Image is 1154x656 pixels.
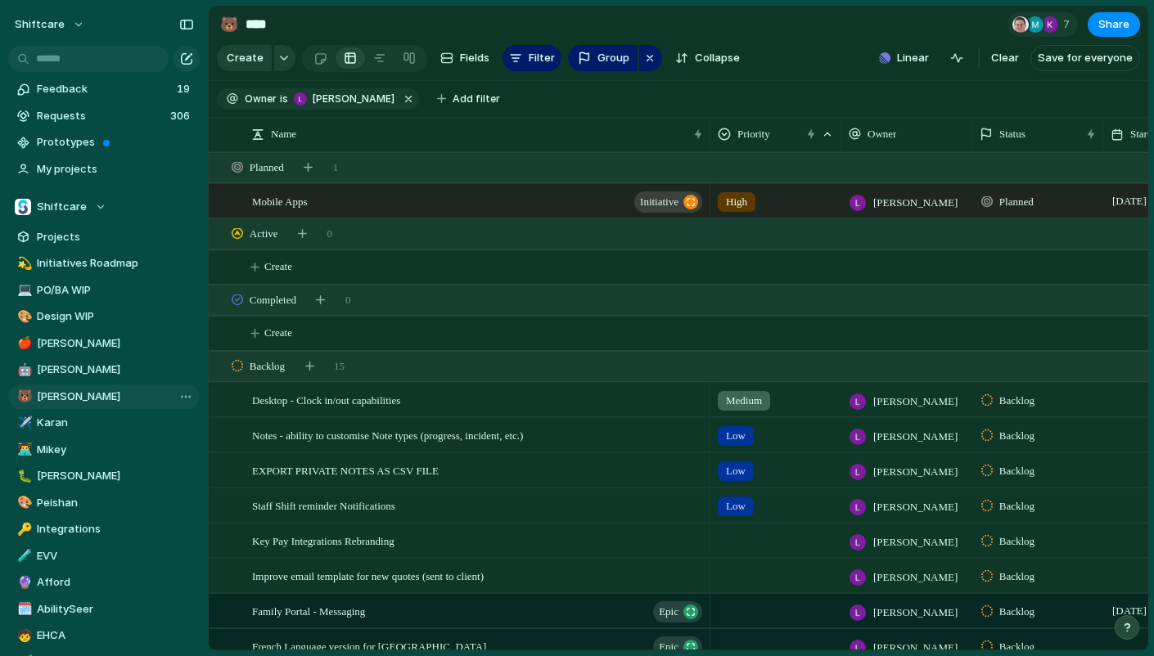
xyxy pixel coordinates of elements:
[460,50,489,66] span: Fields
[503,45,561,71] button: Filter
[17,520,29,539] div: 🔑
[434,45,496,71] button: Fields
[37,574,194,591] span: Afford
[15,548,31,564] button: 🧪
[8,438,200,462] a: 👨‍💻Mikey
[15,282,31,299] button: 💻
[8,570,200,595] a: 🔮Afford
[999,639,1035,655] span: Backlog
[17,308,29,326] div: 🎨
[8,411,200,435] a: ✈️Karan
[8,331,200,356] div: 🍎[PERSON_NAME]
[999,568,1035,585] span: Backlog
[17,361,29,380] div: 🤖
[280,92,288,106] span: is
[726,194,747,210] span: High
[37,389,194,405] span: [PERSON_NAME]
[737,126,770,142] span: Priority
[8,357,200,382] a: 🤖[PERSON_NAME]
[1030,45,1140,71] button: Save for everyone
[327,226,333,242] span: 0
[873,604,958,621] span: [PERSON_NAME]
[345,292,351,308] span: 0
[333,160,339,176] span: 1
[15,442,31,458] button: 👨‍💻
[290,90,398,108] button: [PERSON_NAME]
[999,463,1035,479] span: Backlog
[334,358,345,375] span: 15
[695,50,740,66] span: Collapse
[1108,601,1151,621] span: [DATE]
[453,92,500,106] span: Add filter
[15,574,31,591] button: 🔮
[15,335,31,352] button: 🍎
[17,467,29,486] div: 🐛
[999,126,1026,142] span: Status
[8,157,200,182] a: My projects
[15,468,31,484] button: 🐛
[726,428,746,444] span: Low
[177,81,193,97] span: 19
[8,225,200,249] a: Projects
[873,499,958,515] span: [PERSON_NAME]
[37,362,194,378] span: [PERSON_NAME]
[726,498,746,514] span: Low
[15,521,31,537] button: 🔑
[216,11,242,38] button: 🐻
[17,334,29,353] div: 🍎
[999,428,1035,444] span: Backlog
[37,308,194,325] span: Design WIP
[170,108,193,124] span: 306
[15,16,65,33] span: shiftcare
[597,50,629,66] span: Group
[872,46,935,70] button: Linear
[8,517,200,541] a: 🔑Integrations
[897,50,929,66] span: Linear
[8,544,200,568] a: 🧪EVV
[17,600,29,618] div: 🗓️
[252,461,439,479] span: EXPORT PRIVATE NOTES AS CSV FILE
[8,278,200,303] div: 💻PO/BA WIP
[640,191,678,213] span: initiative
[37,229,194,245] span: Projects
[529,50,555,66] span: Filter
[8,597,200,622] div: 🗓️AbilitySeer
[15,308,31,325] button: 🎨
[250,292,296,308] span: Completed
[271,126,296,142] span: Name
[1098,16,1129,33] span: Share
[873,569,958,586] span: [PERSON_NAME]
[17,387,29,406] div: 🐻
[8,623,200,648] a: 🧒EHCA
[264,258,292,275] span: Create
[252,531,394,550] span: Key Pay Integrations Rebranding
[37,495,194,511] span: Peishan
[277,90,291,108] button: is
[868,126,896,142] span: Owner
[37,521,194,537] span: Integrations
[8,104,200,128] a: Requests306
[999,393,1035,409] span: Backlog
[669,45,746,71] button: Collapse
[8,464,200,488] div: 🐛[PERSON_NAME]
[1088,12,1140,37] button: Share
[999,194,1034,210] span: Planned
[15,495,31,511] button: 🎨
[8,491,200,515] div: 🎨Peishan
[37,81,172,97] span: Feedback
[37,282,194,299] span: PO/BA WIP
[15,389,31,405] button: 🐻
[634,191,702,213] button: initiative
[653,601,702,622] button: Epic
[37,601,194,618] span: AbilitySeer
[37,108,165,124] span: Requests
[37,627,194,644] span: EHCA
[659,600,678,623] span: Epic
[15,362,31,378] button: 🤖
[37,161,194,177] span: My projects
[568,45,638,71] button: Group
